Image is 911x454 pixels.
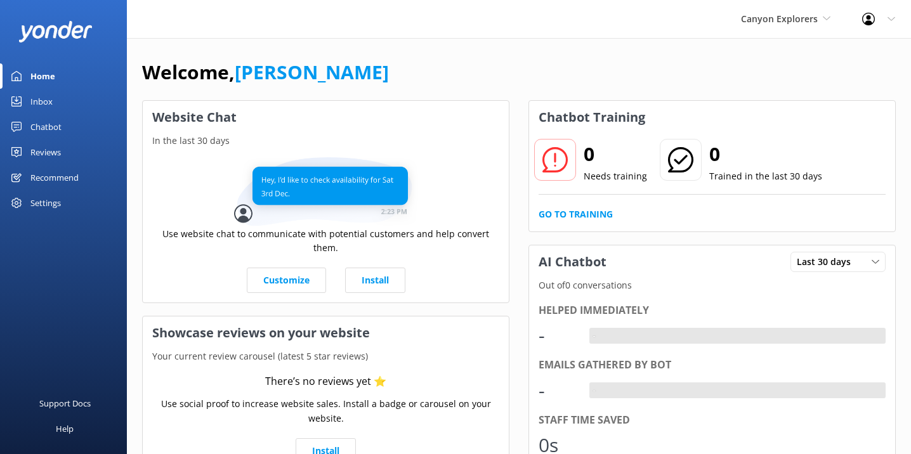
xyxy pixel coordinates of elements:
[152,227,499,256] p: Use website chat to communicate with potential customers and help convert them.
[30,114,62,139] div: Chatbot
[709,169,822,183] p: Trained in the last 30 days
[709,139,822,169] h2: 0
[19,21,92,42] img: yonder-white-logo.png
[247,268,326,293] a: Customize
[539,375,577,406] div: -
[265,373,386,390] div: There’s no reviews yet ⭐
[152,397,499,425] p: Use social proof to increase website sales. Install a badge or carousel on your website.
[30,165,79,190] div: Recommend
[741,13,818,25] span: Canyon Explorers
[39,391,91,416] div: Support Docs
[143,101,509,134] h3: Website Chat
[584,169,647,183] p: Needs training
[30,190,61,216] div: Settings
[539,302,886,319] div: Helped immediately
[235,59,389,85] a: [PERSON_NAME]
[143,316,509,349] h3: Showcase reviews on your website
[539,320,577,351] div: -
[30,63,55,89] div: Home
[529,278,895,292] p: Out of 0 conversations
[30,139,61,165] div: Reviews
[797,255,858,269] span: Last 30 days
[30,89,53,114] div: Inbox
[539,412,886,429] div: Staff time saved
[56,416,74,441] div: Help
[589,382,599,399] div: -
[529,101,655,134] h3: Chatbot Training
[345,268,405,293] a: Install
[539,357,886,373] div: Emails gathered by bot
[143,134,509,148] p: In the last 30 days
[539,207,613,221] a: Go to Training
[529,245,616,278] h3: AI Chatbot
[584,139,647,169] h2: 0
[589,328,599,344] div: -
[143,349,509,363] p: Your current review carousel (latest 5 star reviews)
[142,57,389,88] h1: Welcome,
[234,157,418,226] img: conversation...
